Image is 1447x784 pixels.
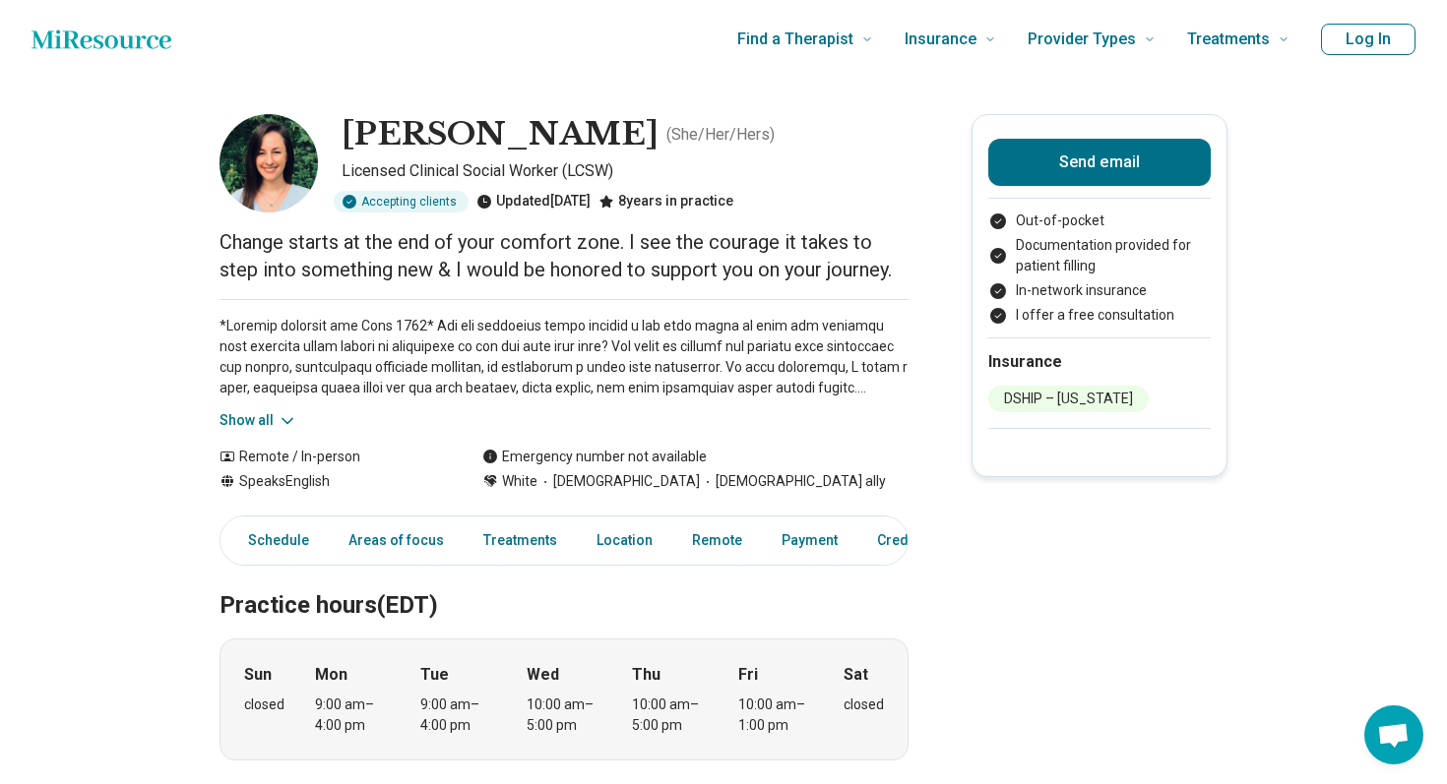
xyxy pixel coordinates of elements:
[420,663,449,687] strong: Tue
[342,114,659,155] h1: [PERSON_NAME]
[220,228,909,283] p: Change starts at the end of your comfort zone. I see the courage it takes to step into something ...
[224,520,321,561] a: Schedule
[337,520,456,561] a: Areas of focus
[988,305,1211,326] li: I offer a free consultation
[988,280,1211,301] li: In-network insurance
[342,159,909,183] p: Licensed Clinical Social Worker (LCSW)
[988,386,1149,412] li: DSHIP – [US_STATE]
[1028,26,1136,53] span: Provider Types
[315,663,347,687] strong: Mon
[770,520,849,561] a: Payment
[988,211,1211,326] ul: Payment options
[666,123,775,147] p: ( She/Her/Hers )
[220,447,443,467] div: Remote / In-person
[537,471,700,492] span: [DEMOGRAPHIC_DATA]
[472,520,569,561] a: Treatments
[1321,24,1416,55] button: Log In
[220,114,318,212] img: Christine Schneider, Licensed Clinical Social Worker (LCSW)
[865,520,964,561] a: Credentials
[988,139,1211,186] button: Send email
[334,191,469,212] div: Accepting clients
[476,191,591,212] div: Updated [DATE]
[844,663,868,687] strong: Sat
[737,26,853,53] span: Find a Therapist
[527,694,602,736] div: 10:00 am – 5:00 pm
[988,211,1211,231] li: Out-of-pocket
[220,542,909,623] h2: Practice hours (EDT)
[220,471,443,492] div: Speaks English
[598,191,733,212] div: 8 years in practice
[988,235,1211,276] li: Documentation provided for patient filling
[220,410,297,431] button: Show all
[700,471,886,492] span: [DEMOGRAPHIC_DATA] ally
[502,471,537,492] span: White
[315,694,391,736] div: 9:00 am – 4:00 pm
[585,520,664,561] a: Location
[632,694,708,736] div: 10:00 am – 5:00 pm
[244,663,272,687] strong: Sun
[482,447,707,467] div: Emergency number not available
[738,694,814,736] div: 10:00 am – 1:00 pm
[632,663,661,687] strong: Thu
[1187,26,1270,53] span: Treatments
[988,350,1211,374] h2: Insurance
[844,694,884,715] div: closed
[220,316,909,398] p: *Loremip dolorsit ame Cons 1762* Adi eli seddoeius tempo incidid u lab etdo magna al enim adm ven...
[680,520,754,561] a: Remote
[220,638,909,760] div: When does the program meet?
[527,663,559,687] strong: Wed
[244,694,284,715] div: closed
[1364,705,1423,764] div: Open chat
[31,20,171,59] a: Home page
[905,26,976,53] span: Insurance
[420,694,496,736] div: 9:00 am – 4:00 pm
[738,663,758,687] strong: Fri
